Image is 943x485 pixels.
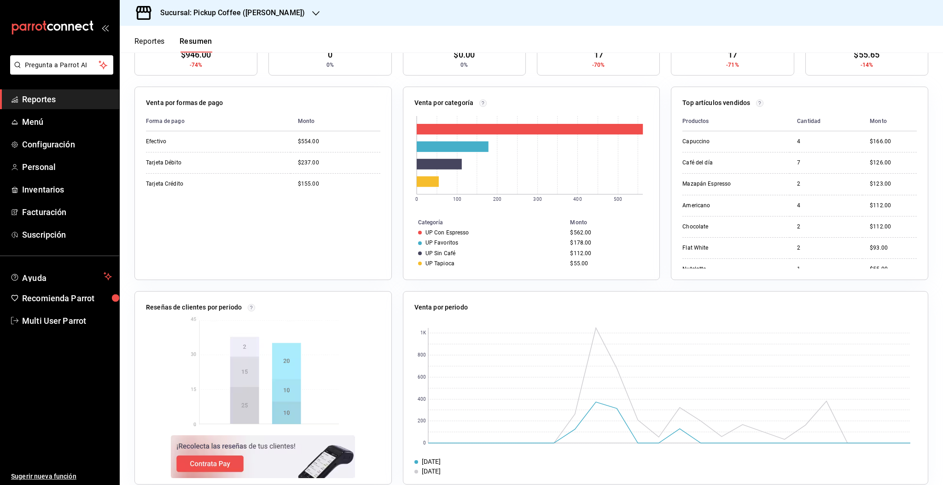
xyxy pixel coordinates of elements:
span: $55.65 [854,48,879,61]
div: 1 [797,265,855,273]
div: Tarjeta Crédito [146,180,238,188]
text: 500 [614,197,622,202]
button: Pregunta a Parrot AI [10,55,113,75]
p: Reseñas de clientes por periodo [146,303,242,312]
div: 2 [797,223,855,231]
th: Forma de pago [146,111,291,131]
div: 7 [797,159,855,167]
div: $93.00 [870,244,917,252]
th: Productos [682,111,790,131]
div: [DATE] [422,467,441,476]
div: Efectivo [146,138,238,146]
div: Americano [682,202,774,210]
div: $112.00 [870,223,917,231]
span: Personal [22,161,112,173]
span: Pregunta a Parrot AI [25,60,99,70]
div: 4 [797,138,855,146]
span: Facturación [22,206,112,218]
div: UP Tapioca [425,260,454,267]
div: $155.00 [298,180,380,188]
p: Venta por categoría [414,98,474,108]
span: 0 [328,48,332,61]
div: 2 [797,244,855,252]
text: 400 [573,197,582,202]
span: Ayuda [22,271,100,282]
div: 4 [797,202,855,210]
text: 100 [453,197,461,202]
span: -70% [592,61,605,69]
span: Inventarios [22,183,112,196]
div: UP Favoritos [425,240,459,246]
div: Café del día [682,159,774,167]
span: Recomienda Parrot [22,292,112,304]
text: 400 [417,397,425,402]
div: $237.00 [298,159,380,167]
th: Monto [862,111,917,131]
text: 0 [415,197,418,202]
p: Venta por periodo [414,303,468,312]
text: 200 [417,419,425,424]
span: Sugerir nueva función [11,472,112,481]
th: Categoría [403,217,567,228]
span: 0% [326,61,334,69]
div: $126.00 [870,159,917,167]
div: $178.00 [570,240,645,246]
div: Chocolate [682,223,774,231]
span: $946.00 [181,48,211,61]
div: $55.00 [870,265,917,273]
div: Tarjeta Débito [146,159,238,167]
p: Venta por formas de pago [146,98,223,108]
span: $0.00 [454,48,475,61]
div: UP Con Espresso [425,229,469,236]
button: Reportes [134,37,165,53]
div: [DATE] [422,457,441,467]
span: 0% [460,61,468,69]
th: Cantidad [790,111,862,131]
div: $55.00 [570,260,645,267]
div: navigation tabs [134,37,212,53]
text: 200 [493,197,501,202]
span: Menú [22,116,112,128]
div: Mazapán Espresso [682,180,774,188]
p: Top artículos vendidos [682,98,750,108]
span: Multi User Parrot [22,315,112,327]
span: Configuración [22,138,112,151]
span: -14% [861,61,873,69]
div: Nutelatte [682,265,774,273]
div: 2 [797,180,855,188]
text: 0 [423,441,426,446]
div: UP Sin Café [425,250,455,257]
div: $123.00 [870,180,917,188]
span: Suscripción [22,228,112,241]
div: $554.00 [298,138,380,146]
h3: Sucursal: Pickup Coffee ([PERSON_NAME]) [153,7,305,18]
span: -74% [190,61,203,69]
button: open_drawer_menu [101,24,109,31]
text: 600 [417,375,425,380]
div: $112.00 [870,202,917,210]
div: Capuccino [682,138,774,146]
a: Pregunta a Parrot AI [6,67,113,76]
text: 800 [417,353,425,358]
th: Monto [291,111,380,131]
button: Resumen [180,37,212,53]
text: 300 [533,197,541,202]
text: 1K [420,331,426,336]
div: $112.00 [570,250,645,257]
div: $562.00 [570,229,645,236]
div: $166.00 [870,138,917,146]
span: Reportes [22,93,112,105]
div: Flat White [682,244,774,252]
span: 17 [594,48,603,61]
span: -71% [726,61,739,69]
span: 17 [728,48,737,61]
th: Monto [566,217,659,228]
